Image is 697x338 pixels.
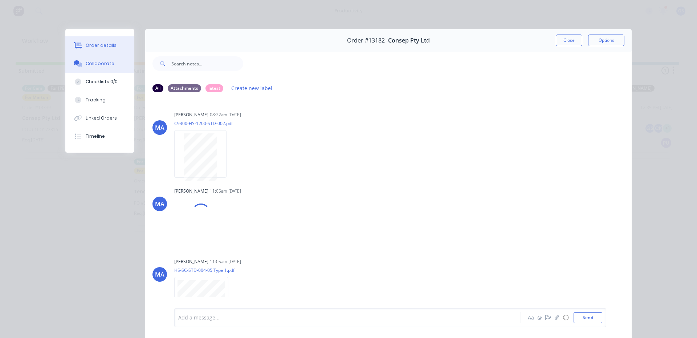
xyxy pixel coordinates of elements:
[155,270,164,279] div: MA
[174,120,234,126] p: C9300-HS-1200-STD-002.pdf
[526,313,535,322] button: Aa
[65,36,134,55] button: Order details
[155,200,164,208] div: MA
[388,37,430,44] span: Consep Pty Ltd
[574,312,602,323] button: Send
[168,84,201,92] div: Attachments
[86,60,114,67] div: Collaborate
[65,91,134,109] button: Tracking
[556,35,582,46] button: Close
[155,123,164,132] div: MA
[65,55,134,73] button: Collaborate
[65,109,134,127] button: Linked Orders
[535,313,544,322] button: @
[65,127,134,145] button: Timeline
[171,56,243,71] input: Search notes...
[588,35,624,46] button: Options
[210,188,241,194] div: 11:05am [DATE]
[65,73,134,91] button: Checklists 0/0
[174,258,208,265] div: [PERSON_NAME]
[174,267,236,273] p: HS-SC-STD-004-05 Type 1.pdf
[152,84,163,92] div: All
[86,115,117,121] div: Linked Orders
[561,313,570,322] button: ☺
[174,188,208,194] div: [PERSON_NAME]
[228,83,276,93] button: Create new label
[347,37,388,44] span: Order #13182 -
[210,112,241,118] div: 08:22am [DATE]
[86,79,118,85] div: Checklists 0/0
[174,112,208,118] div: [PERSON_NAME]
[205,84,223,92] div: latest
[86,133,105,140] div: Timeline
[86,97,106,103] div: Tracking
[86,42,117,49] div: Order details
[210,258,241,265] div: 11:05am [DATE]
